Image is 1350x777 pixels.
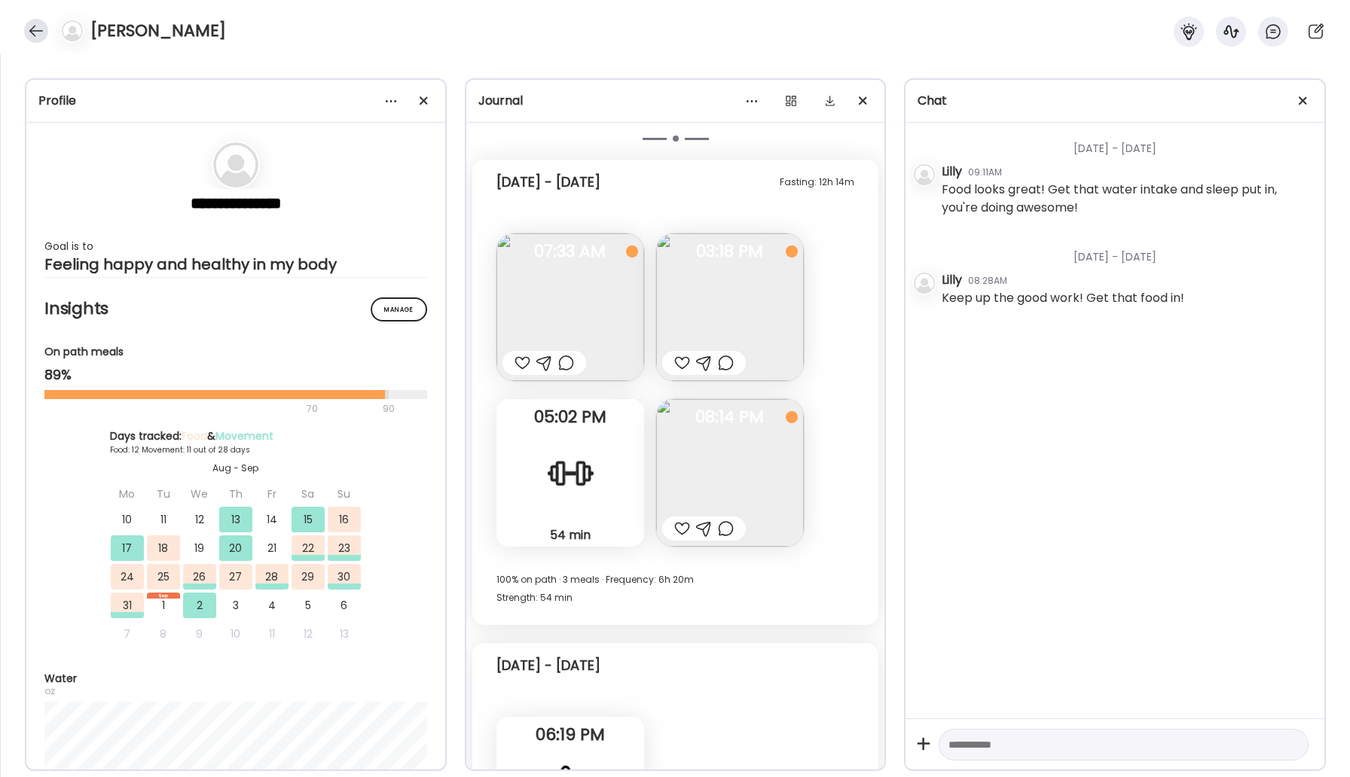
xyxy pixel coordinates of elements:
div: Sa [292,481,325,507]
div: 6 [328,593,361,618]
img: bg-avatar-default.svg [914,273,935,294]
div: Aug - Sep [110,462,362,475]
div: oz [44,687,427,696]
div: 10 [219,621,252,647]
div: Lilly [942,163,962,181]
div: 10 [111,507,144,532]
div: [DATE] - [DATE] [942,123,1312,163]
h4: [PERSON_NAME] [90,19,226,43]
div: 8 [147,621,180,647]
div: 22 [292,535,325,561]
div: 4 [255,593,289,618]
div: 54 min [502,527,638,543]
span: Food [182,428,207,443]
img: images%2FTWbYycbN6VXame8qbTiqIxs9Hvy2%2FFRyFfMZ9BpN0IfweyF8J%2FzlHwASG0ERPT8kKQeeu4_240 [656,399,804,547]
div: 12 [292,621,325,647]
div: Keep up the good work! Get that food in! [942,289,1184,307]
div: 16 [328,507,361,532]
div: Su [328,481,361,507]
div: Lilly [942,271,962,289]
span: 06:19 PM [496,728,644,742]
div: 11 [147,507,180,532]
span: 05:02 PM [496,410,644,424]
div: Tu [147,481,180,507]
div: Fr [255,481,289,507]
div: 1 [147,593,180,618]
div: Feeling happy and healthy in my body [44,255,427,273]
div: 70 [44,400,378,418]
span: 08:14 PM [656,410,804,424]
div: Water [44,671,427,687]
div: We [183,481,216,507]
div: 09:11AM [968,166,1002,179]
span: 07:33 AM [496,245,644,258]
img: bg-avatar-default.svg [914,164,935,185]
div: [DATE] - [DATE] [496,173,600,191]
div: 30 [328,564,361,590]
div: 3 [219,593,252,618]
div: Goal is to [44,237,427,255]
div: 24 [111,564,144,590]
div: 11 [255,621,289,647]
div: 20 [219,535,252,561]
div: 90 [381,400,396,418]
div: 13 [328,621,361,647]
div: Mo [111,481,144,507]
div: 2 [183,593,216,618]
div: 08:28AM [968,274,1007,288]
div: 7 [111,621,144,647]
div: 29 [292,564,325,590]
div: 5 [292,593,325,618]
div: Food looks great! Get that water intake and sleep put in, you're doing awesome! [942,181,1312,217]
div: Journal [478,92,873,110]
div: 18 [147,535,180,561]
div: 14 [255,507,289,532]
div: 89% [44,366,427,384]
h2: Insights [44,297,427,320]
div: On path meals [44,344,427,360]
div: Chat [918,92,1312,110]
div: [DATE] - [DATE] [496,657,600,675]
div: 100% on path · 3 meals · Frequency: 6h 20m Strength: 54 min [496,571,855,607]
div: Profile [38,92,433,110]
div: 26 [183,564,216,590]
img: bg-avatar-default.svg [62,20,83,41]
div: Th [219,481,252,507]
div: 27 [219,564,252,590]
div: 19 [183,535,216,561]
img: bg-avatar-default.svg [213,142,258,187]
span: Movement [215,428,273,443]
img: images%2FTWbYycbN6VXame8qbTiqIxs9Hvy2%2FeBwd1bSPGcPCUXiwgyxP%2FshGs1w04QyIK6OpgtFqB_240 [496,233,644,381]
div: Manage [371,297,427,321]
div: 12 [183,507,216,532]
span: 03:18 PM [656,245,804,258]
div: 28 [255,564,289,590]
div: 25 [147,564,180,590]
div: Sep [147,593,180,599]
div: 9 [183,621,216,647]
div: 21 [255,535,289,561]
div: 31 [111,593,144,618]
div: Fasting: 12h 14m [780,173,854,191]
div: 17 [111,535,144,561]
div: Days tracked: & [110,428,362,444]
div: Food: 12 Movement: 11 out of 28 days [110,444,362,456]
img: images%2FTWbYycbN6VXame8qbTiqIxs9Hvy2%2FJArI6pZdumfJb9Kq6022%2F9IPmt7PKmEXCD5SIfSdS_240 [656,233,804,381]
div: 15 [292,507,325,532]
div: 23 [328,535,361,561]
div: 13 [219,507,252,532]
div: [DATE] - [DATE] [942,231,1312,271]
